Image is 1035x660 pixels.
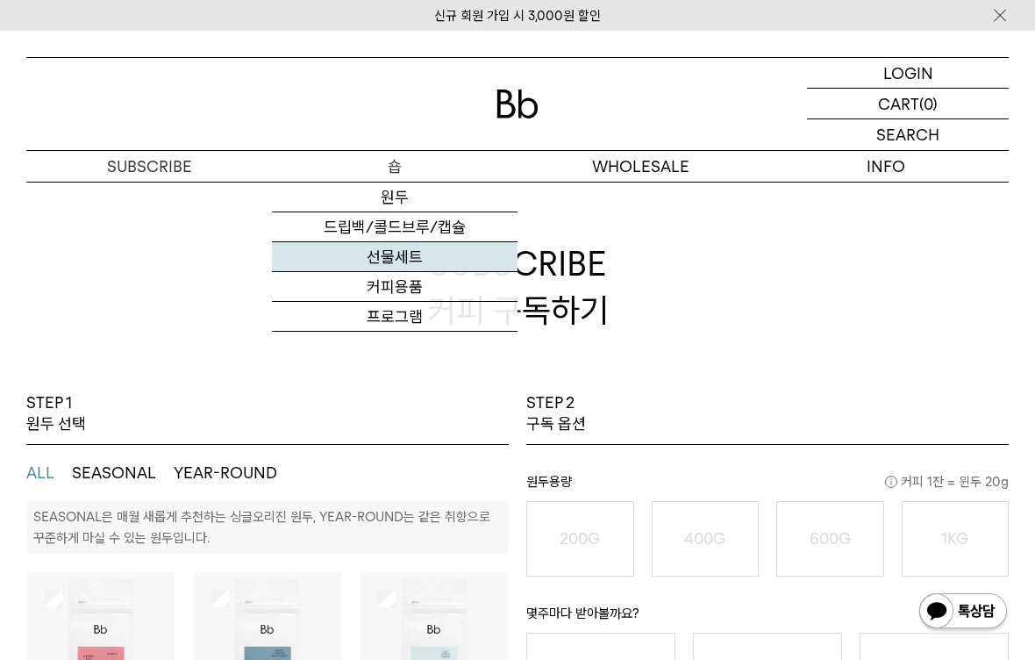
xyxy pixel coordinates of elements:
[807,58,1009,89] a: LOGIN
[763,151,1009,182] p: INFO
[33,509,490,546] p: SEASONAL은 매월 새롭게 추천하는 싱글오리진 원두, YEAR-ROUND는 같은 취향으로 꾸준하게 마실 수 있는 원두입니다.
[526,471,1009,501] p: 원두용량
[776,501,884,577] button: 600G
[526,603,1009,633] p: 몇주마다 받아볼까요?
[807,89,1009,119] a: CART (0)
[941,529,968,548] o: 1KG
[434,8,601,24] a: 신규 회원 가입 시 3,000원 할인
[272,151,517,182] a: 숍
[174,463,277,484] button: YEAR-ROUND
[272,212,517,242] a: 드립백/콜드브루/캡슐
[496,90,539,118] img: 로고
[26,182,1009,392] h2: SUBSCRIBE 커피 구독하기
[919,89,938,118] p: (0)
[526,392,586,435] p: STEP 2 구독 옵션
[272,183,517,212] a: 원두
[272,272,517,302] a: 커피용품
[526,501,634,577] button: 200G
[878,89,919,118] p: CART
[26,151,272,182] a: SUBSCRIBE
[917,592,1009,634] img: 카카오톡 채널 1:1 채팅 버튼
[883,58,933,88] p: LOGIN
[810,529,851,548] o: 600G
[652,501,760,577] button: 400G
[72,463,156,484] button: SEASONAL
[26,392,86,435] p: STEP 1 원두 선택
[272,302,517,332] a: 프로그램
[876,119,939,150] p: SEARCH
[272,242,517,272] a: 선물세트
[885,471,1009,492] span: 커피 1잔 = 윈두 20g
[902,501,1010,577] button: 1KG
[517,151,763,182] p: WHOLESALE
[684,529,725,548] o: 400G
[26,463,54,484] button: ALL
[560,529,600,548] o: 200G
